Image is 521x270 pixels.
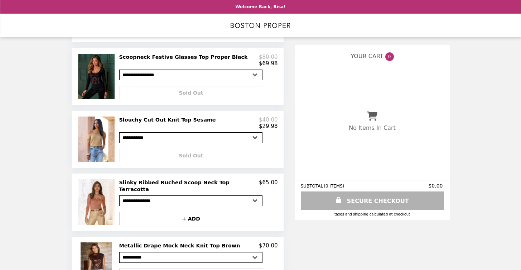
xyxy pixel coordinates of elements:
img: Brand Logo [231,18,291,33]
p: $40.00 [259,117,278,123]
h2: Metallic Drape Mock Neck Knit Top Brown [119,242,243,249]
span: ( 0 ITEMS ) [324,184,344,189]
h2: Slinky Ribbed Ruched Scoop Neck Top Terracotta [119,179,259,193]
span: SUBTOTAL [301,184,324,189]
img: Scoopneck Festive Glasses Top Proper Black [78,54,116,99]
p: $69.98 [259,60,278,67]
p: $29.98 [259,123,278,129]
select: Select a product variant [119,252,262,263]
select: Select a product variant [119,195,262,206]
select: Select a product variant [119,132,262,143]
button: + ADD [119,212,263,225]
img: Slouchy Cut Out Knit Top Sesame [78,117,116,162]
span: $0.00 [428,183,444,189]
p: $80.00 [259,54,278,60]
span: 0 [385,52,394,61]
span: YOUR CART [351,53,383,60]
h2: Scoopneck Festive Glasses Top Proper Black [119,54,251,60]
img: Slinky Ribbed Ruched Scoop Neck Top Terracotta [78,179,116,225]
p: $65.00 [259,179,278,193]
p: $70.00 [259,242,278,249]
h2: Slouchy Cut Out Knit Top Sesame [119,117,219,123]
p: Welcome Back, Risa! [235,4,285,9]
p: No Items In Cart [349,124,395,131]
div: Taxes and Shipping calculated at checkout [301,212,444,216]
select: Select a product variant [119,70,262,80]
